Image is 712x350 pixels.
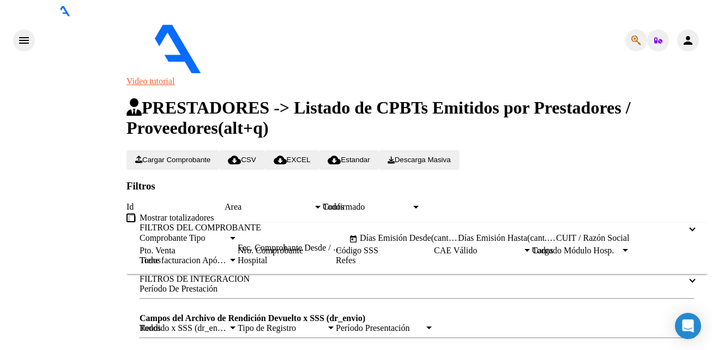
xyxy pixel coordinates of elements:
[532,246,553,255] span: Todos
[135,156,210,164] span: Cargar Comprobante
[293,67,331,76] span: - consalud
[17,34,31,47] mat-icon: menu
[140,274,681,284] mat-panel-title: FILTROS DE INTEGRACION
[126,180,708,192] h3: Filtros
[388,156,451,164] span: Descarga Masiva
[323,202,344,211] span: Todos
[347,233,360,246] button: Open calendar
[238,233,281,243] input: Fecha inicio
[675,313,701,339] div: Open Intercom Messenger
[274,153,287,167] mat-icon: cloud_download
[228,156,256,164] span: CSV
[35,16,293,74] img: Logo SAAS
[274,156,311,164] span: EXCEL
[228,153,241,167] mat-icon: cloud_download
[319,150,378,170] button: Estandar
[219,150,264,170] button: CSV
[126,233,708,274] div: FILTROS DEL COMPROBANTE
[331,67,489,76] span: - CARRERA LIBRADA [PERSON_NAME]
[434,246,522,256] span: CAE Válido
[681,34,695,47] mat-icon: person
[140,233,228,243] span: Comprobante Tipo
[289,233,342,243] input: Fecha fin
[328,156,370,164] span: Estandar
[379,155,460,164] app-download-masive: Descarga masiva de comprobantes (adjuntos)
[126,76,174,86] a: Video tutorial
[140,223,681,233] mat-panel-title: FILTROS DEL COMPROBANTE
[140,213,214,223] span: Mostrar totalizadores
[126,150,219,170] button: Cargar Comprobante
[238,323,326,333] span: Tipo de Registro
[225,202,313,212] span: Area
[129,215,136,222] input: Mostrar totalizadores
[140,323,161,333] span: Todos
[328,153,341,167] mat-icon: cloud_download
[140,256,161,265] span: Todos
[126,223,708,233] mat-expansion-panel-header: FILTROS DEL COMPROBANTE
[218,118,269,138] span: (alt+q)
[265,150,319,170] button: EXCEL
[140,313,365,323] strong: Campos del Archivo de Rendición Devuelto x SSS (dr_envio)
[126,274,708,284] mat-expansion-panel-header: FILTROS DE INTEGRACION
[336,323,424,333] span: Período Presentación
[126,98,631,138] span: PRESTADORES -> Listado de CPBTs Emitidos por Prestadores / Proveedores
[379,150,460,170] button: Descarga Masiva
